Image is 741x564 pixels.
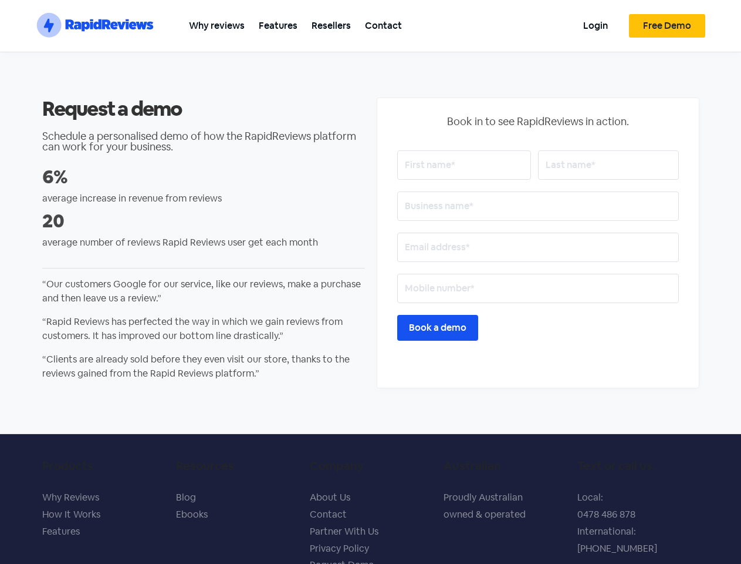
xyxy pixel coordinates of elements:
a: Partner With Us [310,525,378,538]
a: Free Demo [629,14,705,38]
a: Why reviews [182,12,252,39]
a: Login [576,12,615,39]
a: About Us [310,491,350,503]
p: Proudly Australian owned & operated [444,489,566,523]
h5: Company [310,459,432,473]
strong: 20 [42,209,65,233]
p: Book in to see RapidReviews in action. [397,113,679,129]
h5: Text or call us. [577,459,699,473]
h5: Resources [176,459,298,473]
input: First name* [397,150,531,180]
p: Local: 0478 486 878 International: [PHONE_NUMBER] [577,489,699,557]
p: average number of reviews Rapid Reviews user get each month [42,236,365,250]
p: “Our customers Google for our service, like our reviews, make a purchase and then leave us a revi... [42,277,365,305]
a: Why Reviews [42,491,99,503]
p: average increase in revenue from reviews [42,192,365,206]
strong: 6% [42,164,68,189]
input: Last name* [538,150,679,180]
input: Book a demo [397,315,478,341]
a: Features [252,12,304,39]
span: Free Demo [643,21,691,31]
p: “Clients are already sold before they even visit our store, thanks to the reviews gained from the... [42,352,365,381]
input: Business name* [397,192,679,221]
p: “Rapid Reviews has perfected the way in which we gain reviews from customers. It has improved our... [42,315,365,343]
a: Contact [358,12,409,39]
a: Privacy Policy [310,542,369,555]
a: Features [42,525,80,538]
a: Ebooks [176,508,208,521]
h2: Schedule a personalised demo of how the RapidReviews platform can work for your business. [42,131,365,152]
h2: Request a demo [42,96,365,122]
a: Contact [310,508,347,521]
h5: Australian [444,459,566,473]
a: Blog [176,491,196,503]
input: Mobile number* [397,274,679,303]
h5: Products [42,459,164,473]
input: Email address* [397,233,679,262]
a: Resellers [304,12,358,39]
a: How It Works [42,508,100,521]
